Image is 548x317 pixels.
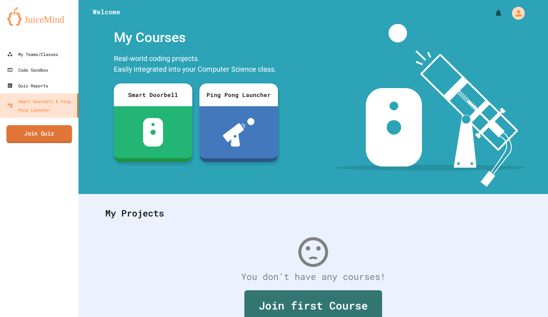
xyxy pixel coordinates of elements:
div: My Notifications [481,7,504,19]
div: Smart Doorbell & Ping Pong Launcher [7,97,74,114]
div: You don't have any courses! [98,270,528,283]
div: Code Sandbox [7,66,48,74]
div: My Courses [110,24,281,51]
div: Quiz Reports [7,81,48,90]
img: sdb-white.svg [143,118,163,147]
img: banner-image-my-projects.png [335,24,526,187]
a: Join Quiz [6,125,72,143]
img: logo-orange.svg [7,7,71,26]
div: Smart Doorbell [114,83,192,106]
div: My Teams/Classes [7,50,58,58]
div: Ping Pong Launcher [199,83,278,106]
div: My Projects [98,199,528,227]
div: Real-world coding projects. Easily integrated into your Computer Science class. [110,51,281,78]
img: ppl-with-ball.png [223,118,255,147]
div: My Account [504,5,527,21]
